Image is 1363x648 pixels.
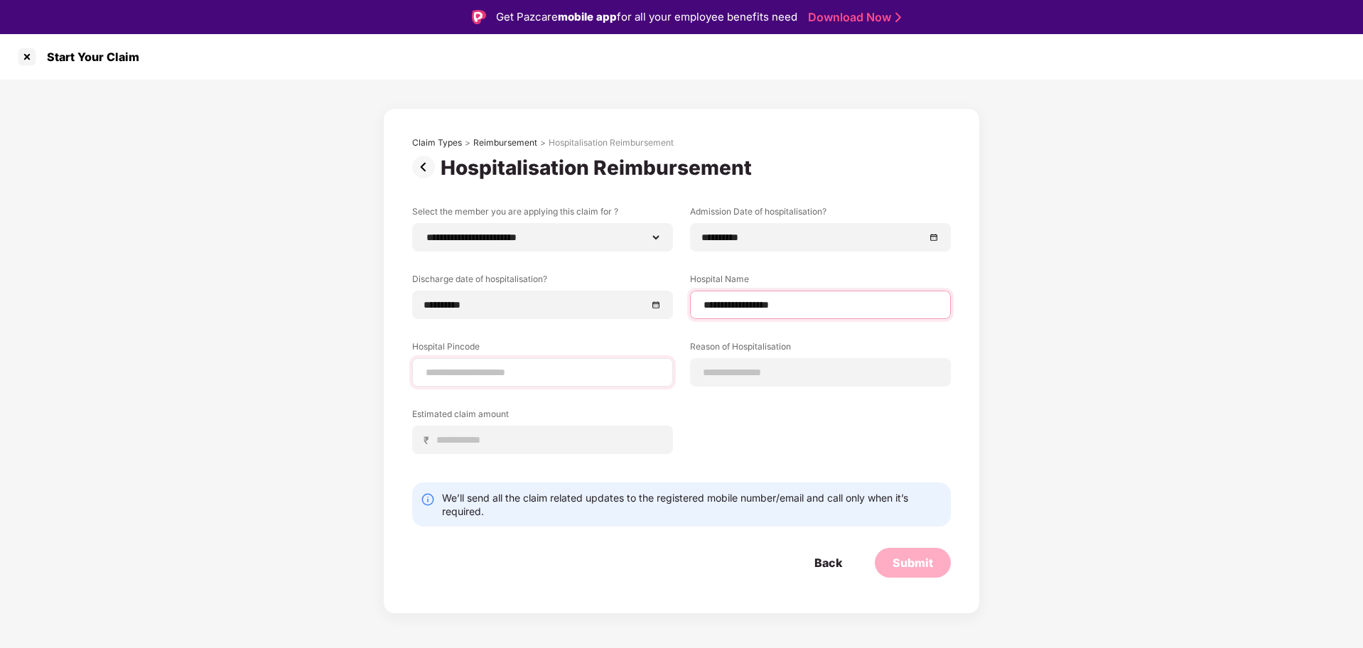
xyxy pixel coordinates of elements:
div: We’ll send all the claim related updates to the registered mobile number/email and call only when... [442,491,942,518]
div: Claim Types [412,137,462,148]
div: Reimbursement [473,137,537,148]
div: Hospitalisation Reimbursement [549,137,674,148]
label: Admission Date of hospitalisation? [690,205,951,223]
label: Hospital Name [690,273,951,291]
div: > [540,137,546,148]
img: svg+xml;base64,PHN2ZyBpZD0iUHJldi0zMngzMiIgeG1sbnM9Imh0dHA6Ly93d3cudzMub3JnLzIwMDAvc3ZnIiB3aWR0aD... [412,156,441,178]
a: Download Now [808,10,897,25]
label: Reason of Hospitalisation [690,340,951,358]
label: Estimated claim amount [412,408,673,426]
img: Logo [472,10,486,24]
div: > [465,137,470,148]
span: ₹ [424,433,435,447]
label: Select the member you are applying this claim for ? [412,205,673,223]
label: Hospital Pincode [412,340,673,358]
div: Get Pazcare for all your employee benefits need [496,9,797,26]
div: Back [814,555,842,571]
img: Stroke [895,10,901,25]
img: svg+xml;base64,PHN2ZyBpZD0iSW5mby0yMHgyMCIgeG1sbnM9Imh0dHA6Ly93d3cudzMub3JnLzIwMDAvc3ZnIiB3aWR0aD... [421,492,435,507]
strong: mobile app [558,10,617,23]
label: Discharge date of hospitalisation? [412,273,673,291]
div: Submit [893,555,933,571]
div: Start Your Claim [38,50,139,64]
div: Hospitalisation Reimbursement [441,156,758,180]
